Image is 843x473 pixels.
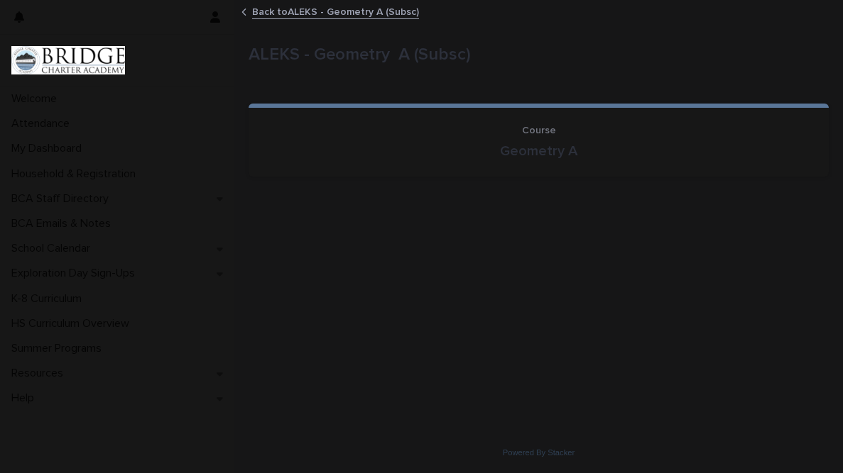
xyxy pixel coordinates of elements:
p: Attendance [6,117,81,130]
a: Back toALEKS - Geometry A (Subsc) [252,3,419,19]
p: Exploration Day Sign-Ups [6,267,146,280]
p: School Calendar [6,242,102,255]
p: ALEKS - Geometry A (Subsc) [249,45,823,65]
p: Help [6,391,45,405]
a: Powered By Stacker [503,448,575,457]
p: Geometry A [266,143,812,160]
p: BCA Staff Directory [6,192,120,206]
p: Summer Programs [6,342,113,355]
p: Resources [6,367,75,380]
img: V1C1m3IdTEidaUdm9Hs0 [11,46,125,74]
p: Household & Registration [6,167,147,181]
p: K-8 Curriculum [6,292,93,306]
p: HS Curriculum Overview [6,317,141,330]
span: Course [522,126,556,135]
p: BCA Emails & Notes [6,217,122,230]
p: My Dashboard [6,142,93,155]
p: Welcome [6,92,68,106]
